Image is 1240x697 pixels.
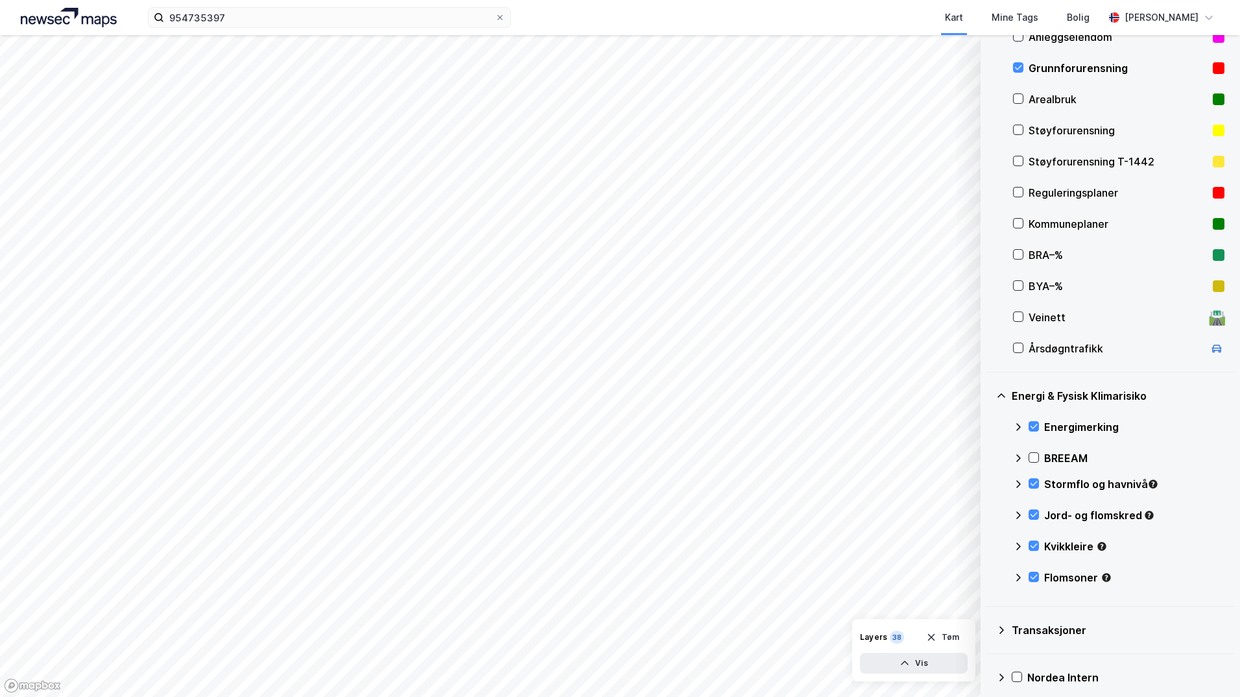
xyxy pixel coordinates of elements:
[1029,60,1208,76] div: Grunnforurensning
[1029,310,1204,325] div: Veinett
[918,627,968,648] button: Tøm
[992,10,1038,25] div: Mine Tags
[1012,622,1224,638] div: Transaksjoner
[1143,509,1155,521] div: Tooltip anchor
[1096,541,1108,552] div: Tooltip anchor
[1147,478,1159,490] div: Tooltip anchor
[1044,539,1224,554] div: Kvikkleire
[164,8,495,27] input: Søk på adresse, matrikkel, gårdeiere, leietakere eller personer
[1029,29,1208,45] div: Anleggseiendom
[1125,10,1198,25] div: [PERSON_NAME]
[1044,507,1224,523] div: Jord- og flomskred
[1044,450,1224,466] div: BREEAM
[1175,635,1240,697] iframe: Chat Widget
[890,631,904,644] div: 38
[1044,476,1224,492] div: Stormflo og havnivå
[1012,388,1224,404] div: Energi & Fysisk Klimarisiko
[945,10,963,25] div: Kart
[860,632,887,642] div: Layers
[4,678,61,693] a: Mapbox homepage
[21,8,117,27] img: logo.a4113a55bc3d86da70a041830d287a7e.svg
[1044,419,1224,435] div: Energimerking
[1029,247,1208,263] div: BRA–%
[1029,123,1208,138] div: Støyforurensning
[1067,10,1090,25] div: Bolig
[1029,92,1208,107] div: Arealbruk
[1029,154,1208,169] div: Støyforurensning T-1442
[1029,216,1208,232] div: Kommuneplaner
[1027,670,1224,685] div: Nordea Intern
[860,653,968,674] button: Vis
[1044,570,1224,585] div: Flomsoner
[1029,341,1204,356] div: Årsdøgntrafikk
[1029,278,1208,294] div: BYA–%
[1029,185,1208,201] div: Reguleringsplaner
[1208,309,1226,326] div: 🛣️
[1101,572,1112,583] div: Tooltip anchor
